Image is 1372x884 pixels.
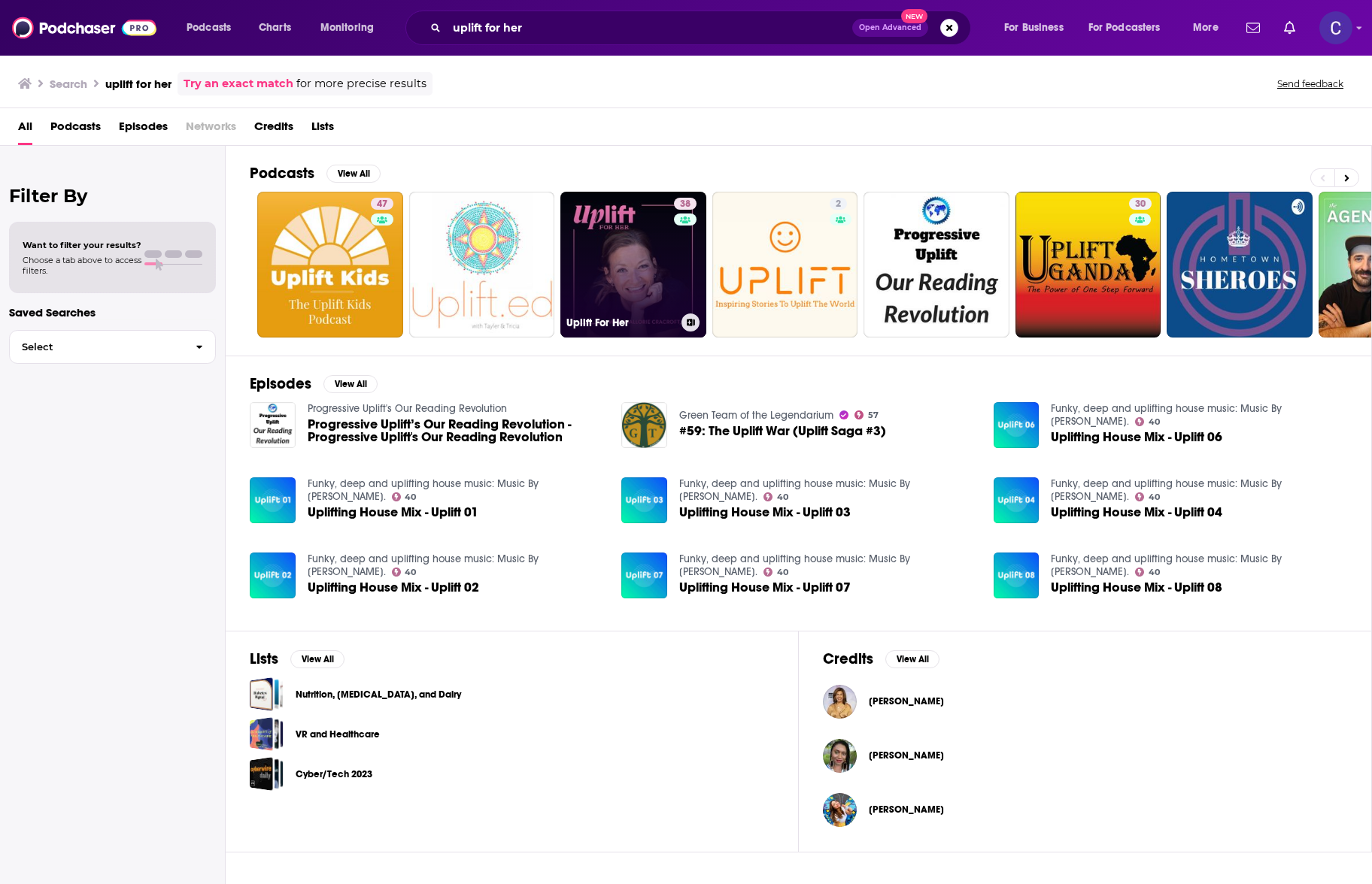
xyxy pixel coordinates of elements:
h2: Filter By [9,185,216,207]
span: VR and Healthcare [250,717,284,751]
button: View All [326,165,381,183]
img: User Profile [1319,11,1352,44]
a: 2 [830,198,847,210]
span: Open Advanced [859,24,921,32]
img: Hoda Kotb [823,685,857,719]
a: Jessica Ann Mitchell Aiwuyor [869,749,944,761]
input: Search podcasts, credits, & more... [447,16,852,40]
h3: uplift for her [105,77,171,91]
a: Uplifting House Mix - Uplift 01 [308,506,478,519]
a: CreditsView All [823,649,939,668]
span: Podcasts [187,17,231,38]
a: Funky, deep and uplifting house music: Music By Mike. [308,552,539,578]
span: 40 [777,569,788,576]
h3: Uplift For Her [566,316,675,329]
a: 40 [392,492,417,501]
a: 40 [1135,568,1160,577]
a: Funky, deep and uplifting house music: Music By Mike. [1051,477,1282,503]
button: open menu [310,16,393,40]
a: Nutrition, Diabetes, and Dairy [250,677,284,711]
a: Hoda Kotb [869,695,944,707]
button: open menu [994,16,1082,40]
a: 40 [392,568,417,577]
button: Show profile menu [1319,11,1352,44]
a: Jennifer Valdez [823,793,857,827]
p: Saved Searches [9,305,216,319]
a: 30 [1129,198,1152,210]
img: Podchaser - Follow, Share and Rate Podcasts [12,14,156,42]
h2: Credits [823,649,873,668]
span: Uplifting House Mix - Uplift 08 [1051,581,1222,594]
a: 40 [763,492,788,501]
h2: Episodes [250,374,311,393]
button: View All [290,650,345,668]
span: For Podcasters [1088,17,1161,38]
span: Logged in as publicityxxtina [1319,11,1352,44]
button: View All [885,650,939,668]
a: Episodes [119,114,168,145]
span: [PERSON_NAME] [869,804,944,816]
h2: Podcasts [250,164,314,183]
span: Monitoring [320,17,374,38]
span: 40 [777,494,788,501]
span: Choose a tab above to access filters. [23,255,141,276]
img: Jessica Ann Mitchell Aiwuyor [823,739,857,773]
a: Show notifications dropdown [1240,15,1266,41]
img: Uplifting House Mix - Uplift 02 [250,552,296,598]
a: Nutrition, [MEDICAL_DATA], and Dairy [296,686,461,703]
a: Podcasts [50,114,101,145]
a: Uplifting House Mix - Uplift 02 [308,581,479,594]
button: View All [323,375,378,393]
span: Uplifting House Mix - Uplift 07 [679,581,851,594]
a: Credits [254,114,293,145]
a: ListsView All [250,649,345,668]
a: Show notifications dropdown [1278,15,1301,41]
div: Domain: [DOMAIN_NAME] [39,39,165,51]
span: [PERSON_NAME] [869,695,944,707]
span: 40 [1149,569,1160,576]
img: #59: The Uplift War (Uplift Saga #3) [621,402,667,448]
img: Uplifting House Mix - Uplift 07 [621,552,667,598]
a: PodcastsView All [250,164,381,183]
span: #59: The Uplift War (Uplift Saga #3) [679,425,886,437]
span: More [1193,17,1219,38]
a: Funky, deep and uplifting house music: Music By Mike. [1051,402,1282,428]
img: Uplifting House Mix - Uplift 01 [250,477,296,523]
span: Lists [311,114,334,145]
span: 40 [1149,419,1160,425]
a: Cyber/Tech 2023 [250,757,284,791]
span: Select [10,342,184,352]
span: All [18,114,32,145]
img: Uplifting House Mix - Uplift 03 [621,477,667,523]
button: Send feedback [1273,77,1348,90]
div: v 4.0.25 [42,24,74,36]
span: [PERSON_NAME] [869,749,944,761]
a: Uplifting House Mix - Uplift 03 [679,506,851,519]
a: Progressive Uplift’s Our Reading Revolution - Progressive Uplift's Our Reading Revolution [250,402,296,448]
a: 30 [1015,192,1161,338]
span: 38 [680,197,691,212]
div: Search podcasts, credits, & more... [420,11,985,45]
span: 30 [1135,197,1146,212]
button: Hoda KotbHoda Kotb [823,677,1347,725]
span: Want to filter your results? [23,240,141,250]
a: 47 [371,198,393,210]
img: Uplifting House Mix - Uplift 04 [994,477,1040,523]
a: Progressive Uplift's Our Reading Revolution [308,402,507,415]
span: Progressive Uplift’s Our Reading Revolution - Progressive Uplift's Our Reading Revolution [308,418,604,444]
a: Cyber/Tech 2023 [296,766,372,783]
a: Uplifting House Mix - Uplift 04 [1051,506,1222,519]
button: open menu [176,16,250,40]
a: 57 [854,410,879,419]
a: Charts [249,16,300,40]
